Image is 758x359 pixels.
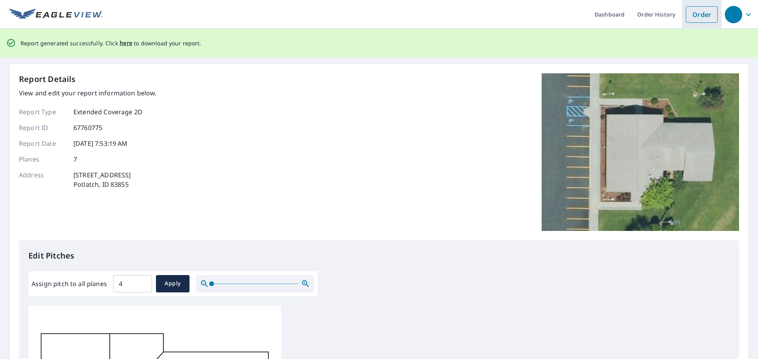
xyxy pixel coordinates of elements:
p: Report Type [19,107,66,117]
img: EV Logo [9,9,103,20]
p: [DATE] 7:53:19 AM [73,139,128,148]
p: 67760775 [73,123,102,132]
p: Report Details [19,73,76,85]
p: View and edit your report information below. [19,88,157,98]
p: [STREET_ADDRESS] Potlatch, ID 83855 [73,170,131,189]
p: Extended Coverage 2D [73,107,143,117]
img: Top image [542,73,739,231]
p: Address [19,170,66,189]
button: here [120,38,133,48]
input: 00.0 [113,273,152,295]
span: Apply [162,279,183,288]
p: Edit Pitches [28,250,730,262]
p: 7 [73,154,77,164]
p: Report ID [19,123,66,132]
p: Planes [19,154,66,164]
p: Report generated successfully. Click to download your report. [21,38,201,48]
label: Assign pitch to all planes [32,279,107,288]
button: Apply [156,275,189,292]
a: Order [686,6,718,23]
p: Report Date [19,139,66,148]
